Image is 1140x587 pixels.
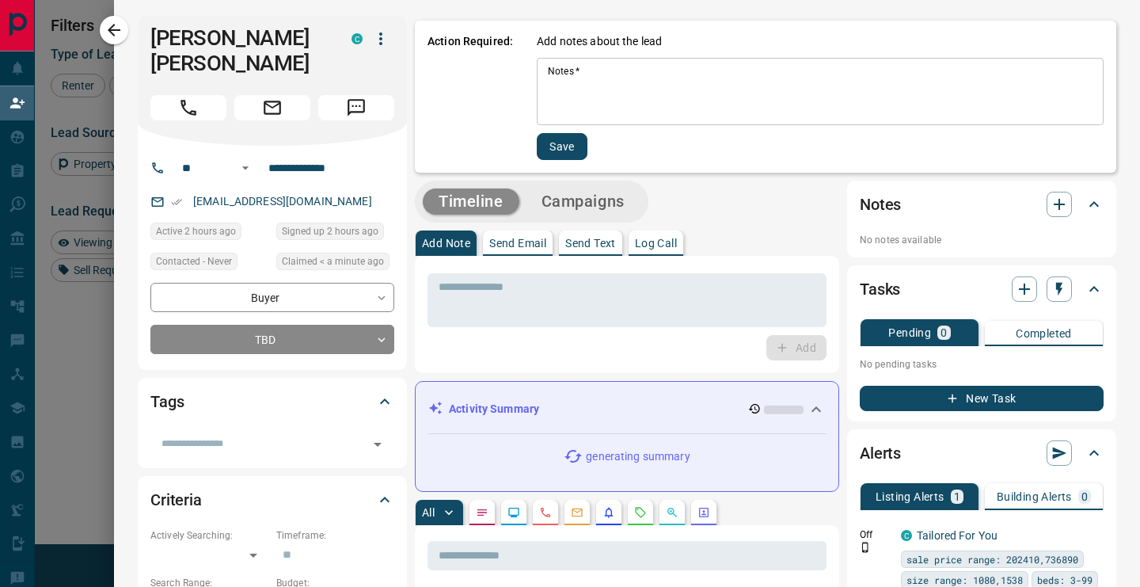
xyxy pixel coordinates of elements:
p: Action Required: [427,33,513,160]
div: Activity Summary [428,395,826,424]
h2: Criteria [150,487,202,513]
svg: Requests [634,506,647,519]
button: Campaigns [526,189,640,215]
p: Timeframe: [276,528,394,543]
a: [EMAIL_ADDRESS][DOMAIN_NAME] [193,195,372,208]
span: sale price range: 202410,736890 [906,551,1078,567]
p: No notes available [860,233,1104,247]
span: Email [234,95,310,120]
svg: Notes [476,506,488,519]
button: Timeline [423,189,519,215]
p: Add notes about the lead [537,33,662,50]
svg: Listing Alerts [602,506,615,519]
p: Pending [888,327,931,338]
div: TBD [150,325,394,354]
p: 0 [1081,491,1088,502]
h1: [PERSON_NAME] [PERSON_NAME] [150,25,328,76]
h2: Tags [150,389,184,414]
p: Send Text [565,238,616,249]
h2: Tasks [860,276,900,302]
svg: Agent Actions [697,506,710,519]
p: Listing Alerts [876,491,944,502]
span: Contacted - Never [156,253,232,269]
svg: Push Notification Only [860,542,871,553]
p: generating summary [586,448,690,465]
div: Criteria [150,481,394,519]
div: Tue Aug 12 2025 [276,223,394,245]
span: Claimed < a minute ago [282,253,384,269]
h2: Alerts [860,440,901,466]
svg: Email Verified [171,196,182,208]
div: Tags [150,383,394,421]
button: Open [236,158,255,177]
div: Notes [860,185,1104,223]
div: Tue Aug 12 2025 [276,253,394,275]
span: Message [318,95,394,120]
span: Active 2 hours ago [156,223,236,239]
span: Call [150,95,226,120]
div: Alerts [860,434,1104,472]
p: 1 [954,491,960,502]
p: Log Call [635,238,677,249]
button: New Task [860,386,1104,411]
p: Send Email [489,238,546,249]
p: Building Alerts [997,491,1072,502]
svg: Emails [571,506,583,519]
h2: Notes [860,192,901,217]
div: condos.ca [351,33,363,44]
p: No pending tasks [860,353,1104,376]
div: Buyer [150,283,394,312]
p: All [422,507,435,518]
svg: Lead Browsing Activity [507,506,520,519]
svg: Opportunities [666,506,678,519]
div: Tue Aug 12 2025 [150,223,268,245]
div: condos.ca [901,530,912,541]
p: 0 [940,327,947,338]
a: Tailored For You [917,529,997,542]
p: Add Note [422,238,470,249]
div: Tasks [860,270,1104,308]
svg: Calls [539,506,552,519]
button: Save [537,133,587,160]
button: Open [367,433,389,455]
p: Activity Summary [449,401,539,417]
p: Actively Searching: [150,528,268,543]
p: Off [860,528,891,542]
span: Signed up 2 hours ago [282,223,378,239]
p: Completed [1016,328,1072,339]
